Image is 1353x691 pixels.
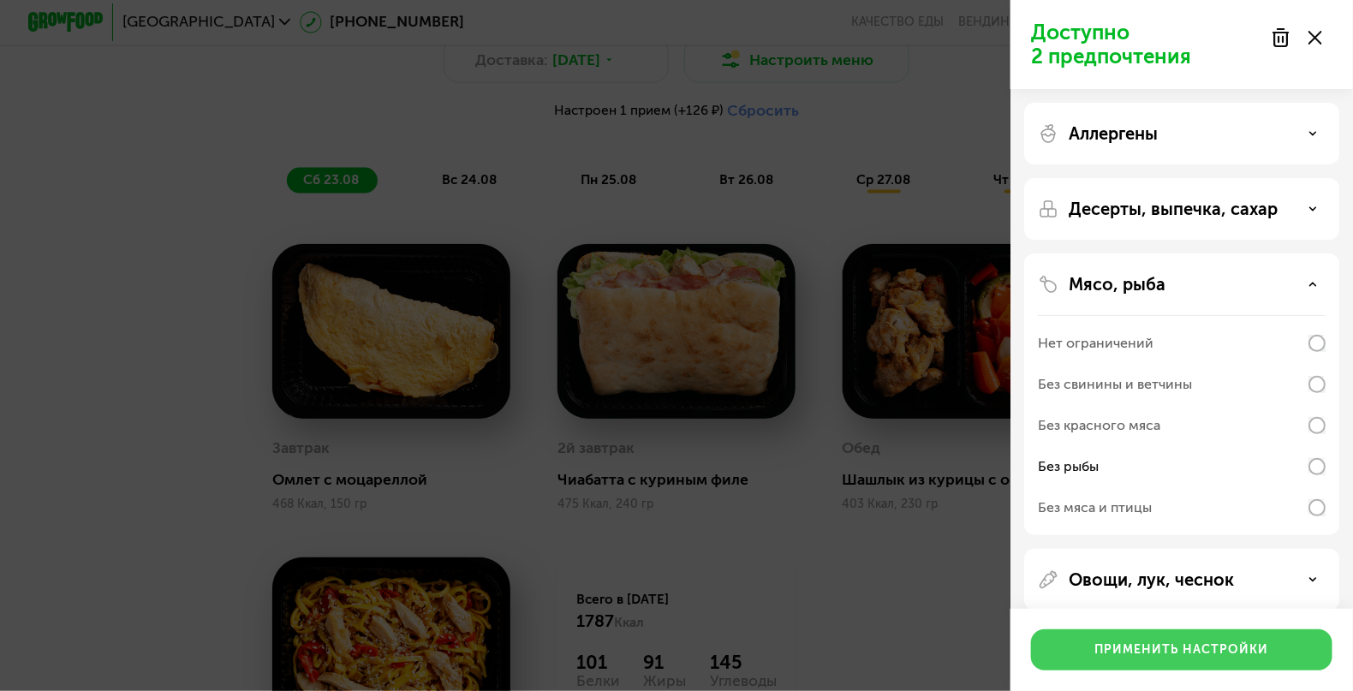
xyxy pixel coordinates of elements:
div: Нет ограничений [1038,333,1153,354]
p: Десерты, выпечка, сахар [1069,199,1278,219]
div: Применить настройки [1095,641,1269,658]
p: Овощи, лук, чеснок [1069,569,1234,590]
div: Без рыбы [1038,456,1099,477]
div: Без красного мяса [1038,415,1160,436]
div: Без мяса и птицы [1038,497,1152,518]
p: Мясо, рыба [1069,274,1165,295]
p: Доступно 2 предпочтения [1031,21,1261,69]
div: Без свинины и ветчины [1038,374,1192,395]
button: Применить настройки [1031,629,1332,670]
p: Аллергены [1069,123,1158,144]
